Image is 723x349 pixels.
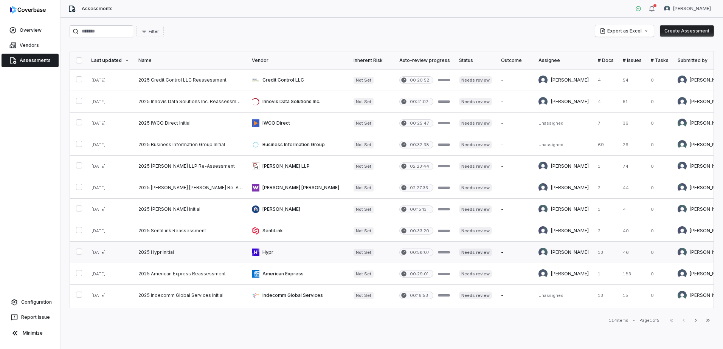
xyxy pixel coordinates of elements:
[639,318,659,323] div: Page 1 of 5
[538,97,548,106] img: Bridget Seagraves avatar
[496,156,534,177] td: -
[538,162,548,171] img: Isaac Mousel avatar
[2,39,59,52] a: Vendors
[496,134,534,156] td: -
[3,326,57,341] button: Minimize
[598,57,614,63] div: # Docs
[664,6,670,12] img: Madison Hull avatar
[149,29,159,34] span: Filter
[678,291,687,300] img: Jonathan Lee avatar
[82,6,113,12] span: Assessments
[399,57,450,63] div: Auto-review progress
[496,199,534,220] td: -
[651,57,669,63] div: # Tasks
[91,57,129,63] div: Last updated
[10,6,46,14] img: logo-D7KZi-bG.svg
[538,226,548,235] img: Jason Boland avatar
[3,310,57,324] button: Report Issue
[21,314,50,320] span: Report Issue
[2,54,59,67] a: Assessments
[595,25,654,37] button: Export as Excel
[678,140,687,149] img: Jonathan Lee avatar
[496,220,534,242] td: -
[2,23,59,37] a: Overview
[138,57,243,63] div: Name
[673,6,711,12] span: [PERSON_NAME]
[538,269,548,278] img: Bridget Seagraves avatar
[496,242,534,263] td: -
[538,57,589,63] div: Assignee
[21,299,52,305] span: Configuration
[659,3,715,14] button: Madison Hull avatar[PERSON_NAME]
[623,57,642,63] div: # Issues
[678,183,687,192] img: Isaac Mousel avatar
[538,205,548,214] img: Madison Hull avatar
[459,57,492,63] div: Status
[678,269,687,278] img: Bridget Seagraves avatar
[678,97,687,106] img: Bridget Seagraves avatar
[678,205,687,214] img: Madison Hull avatar
[354,57,390,63] div: Inherent Risk
[678,76,687,85] img: Bridget Seagraves avatar
[678,119,687,128] img: Jonathan Lee avatar
[496,69,534,91] td: -
[496,263,534,285] td: -
[136,26,164,37] button: Filter
[20,57,51,63] span: Assessments
[20,27,42,33] span: Overview
[496,306,534,328] td: -
[660,25,714,37] button: Create Assessment
[678,226,687,235] img: Jason Boland avatar
[496,285,534,306] td: -
[538,76,548,85] img: Bridget Seagraves avatar
[496,177,534,199] td: -
[3,295,57,309] a: Configuration
[23,330,43,336] span: Minimize
[20,42,39,48] span: Vendors
[538,248,548,257] img: Madison Hull avatar
[496,113,534,134] td: -
[609,318,628,323] div: 114 items
[496,91,534,113] td: -
[633,318,635,323] div: •
[678,248,687,257] img: Madison Hull avatar
[678,162,687,171] img: Isaac Mousel avatar
[538,183,548,192] img: Isaac Mousel avatar
[252,57,344,63] div: Vendor
[501,57,529,63] div: Outcome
